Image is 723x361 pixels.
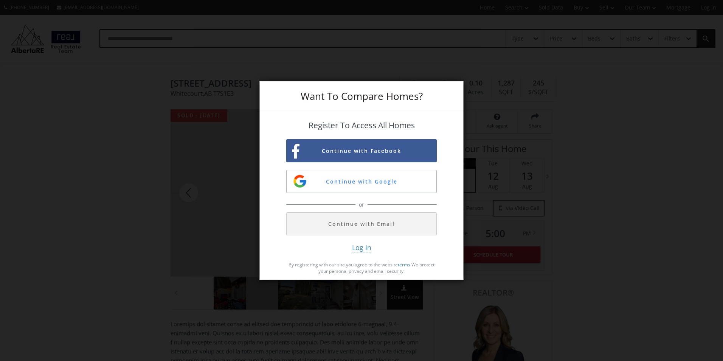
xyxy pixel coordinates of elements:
[286,170,437,193] button: Continue with Google
[286,91,437,101] h3: Want To Compare Homes?
[357,201,366,209] span: or
[292,174,307,189] img: google-sign-up
[398,261,410,268] a: terms
[286,261,437,274] p: By registering with our site you agree to the website . We protect your personal privacy and emai...
[352,243,371,252] span: Log In
[286,121,437,130] h4: Register To Access All Homes
[286,139,437,162] button: Continue with Facebook
[292,144,299,159] img: facebook-sign-up
[286,212,437,235] button: Continue with Email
